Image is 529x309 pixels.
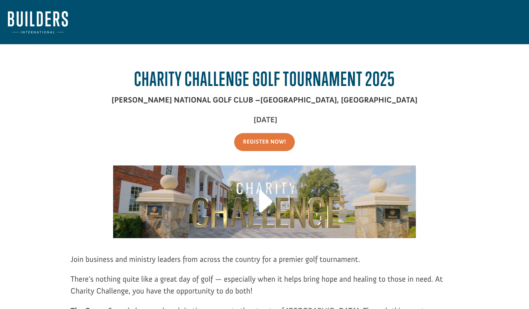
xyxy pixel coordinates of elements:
b: [DATE] [254,115,277,124]
img: Builders International [8,11,68,33]
span: [GEOGRAPHIC_DATA], [GEOGRAPHIC_DATA] [260,95,418,105]
span: There’s nothing quite like a great day of golf — especially when it helps bring hope and healing ... [71,274,443,296]
a: Register Now! [234,133,295,151]
h2: Charity Challenge Golf Tournament 2025 [71,68,459,94]
span: [PERSON_NAME] NATIONAL GOLF CLUB – [111,95,260,105]
span: Join business and ministry leaders from across the country for a premier golf tournament. [71,254,360,264]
